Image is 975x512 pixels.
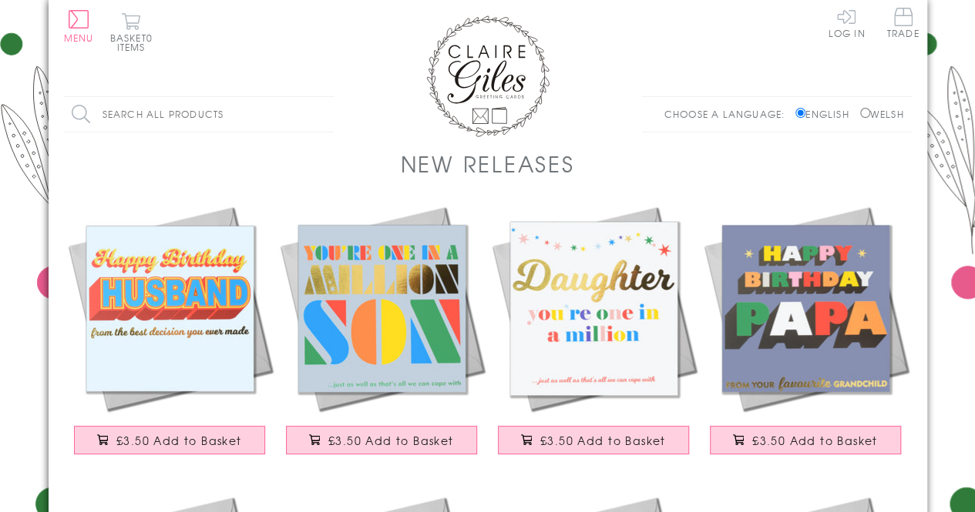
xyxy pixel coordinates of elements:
[64,202,276,470] a: Birthday Card, Husband, The Best Decision, Block letters and gold foil £3.50 Add to Basket
[286,426,477,454] button: £3.50 Add to Basket
[64,97,334,132] input: Search all products
[752,433,878,448] span: £3.50 Add to Basket
[860,108,870,118] input: Welsh
[488,202,700,414] img: Birthday Card, Daughter, 1 In A Million, Colourful letters, gold foil
[116,433,242,448] span: £3.50 Add to Basket
[887,8,920,41] a: Trade
[860,107,904,121] label: Welsh
[664,107,792,121] p: Choose a language:
[74,426,265,454] button: £3.50 Add to Basket
[110,12,153,52] button: Basket0 items
[426,15,550,137] img: Claire Giles Greetings Cards
[64,202,276,414] img: Birthday Card, Husband, The Best Decision, Block letters and gold foil
[64,31,94,45] span: Menu
[700,202,912,414] img: Birthday Card, Papa, Favourite Grandchild, Block letters, gold foil
[828,8,865,38] a: Log In
[700,202,912,470] a: Birthday Card, Papa, Favourite Grandchild, Block letters, gold foil £3.50 Add to Basket
[887,8,920,38] span: Trade
[328,433,454,448] span: £3.50 Add to Basket
[64,10,94,42] button: Menu
[488,202,700,470] a: Birthday Card, Daughter, 1 In A Million, Colourful letters, gold foil £3.50 Add to Basket
[400,148,574,179] h1: New Releases
[795,107,856,121] label: English
[318,97,334,132] input: Search
[117,31,153,54] span: 0 items
[498,426,689,454] button: £3.50 Add to Basket
[276,202,488,470] a: Birthday Card, Son, 1 In A Million, Colourful Block letters, gold foil £3.50 Add to Basket
[795,108,805,118] input: English
[540,433,666,448] span: £3.50 Add to Basket
[276,202,488,414] img: Birthday Card, Son, 1 In A Million, Colourful Block letters, gold foil
[710,426,901,454] button: £3.50 Add to Basket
